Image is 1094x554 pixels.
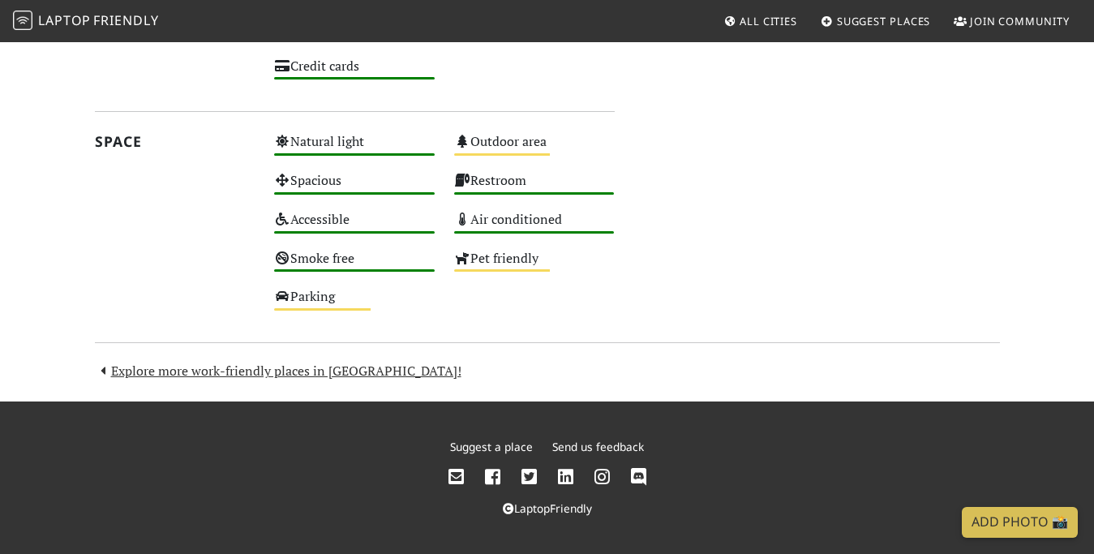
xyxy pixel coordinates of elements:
[552,439,644,454] a: Send us feedback
[450,439,533,454] a: Suggest a place
[93,11,158,29] span: Friendly
[717,6,804,36] a: All Cities
[264,208,444,247] div: Accessible
[444,130,624,169] div: Outdoor area
[264,247,444,286] div: Smoke free
[264,130,444,169] div: Natural light
[947,6,1076,36] a: Join Community
[814,6,937,36] a: Suggest Places
[503,500,592,516] a: LaptopFriendly
[444,169,624,208] div: Restroom
[444,247,624,286] div: Pet friendly
[444,208,624,247] div: Air conditioned
[264,285,444,324] div: Parking
[38,11,91,29] span: Laptop
[95,133,255,150] h2: Space
[13,11,32,30] img: LaptopFriendly
[95,362,461,380] a: Explore more work-friendly places in [GEOGRAPHIC_DATA]!
[970,14,1070,28] span: Join Community
[264,169,444,208] div: Spacious
[264,54,444,93] div: Credit cards
[13,7,159,36] a: LaptopFriendly LaptopFriendly
[837,14,931,28] span: Suggest Places
[740,14,797,28] span: All Cities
